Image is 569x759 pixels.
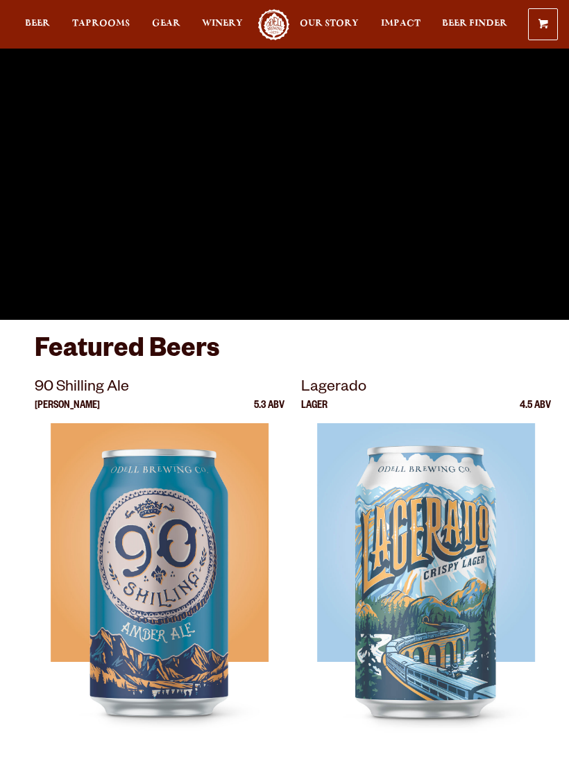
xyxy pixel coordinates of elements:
[202,9,243,40] a: Winery
[35,376,284,401] p: 90 Shilling Ale
[442,9,507,40] a: Beer Finder
[152,9,180,40] a: Gear
[152,18,180,29] span: Gear
[35,401,100,423] p: [PERSON_NAME]
[72,18,130,29] span: Taprooms
[202,18,243,29] span: Winery
[72,9,130,40] a: Taprooms
[381,18,421,29] span: Impact
[300,18,359,29] span: Our Story
[254,401,284,423] p: 5.3 ABV
[25,18,50,29] span: Beer
[301,376,551,401] p: Lagerado
[442,18,507,29] span: Beer Finder
[300,9,359,40] a: Our Story
[35,334,534,376] h3: Featured Beers
[25,9,50,40] a: Beer
[301,401,328,423] p: Lager
[381,9,421,40] a: Impact
[257,9,291,40] a: Odell Home
[520,401,551,423] p: 4.5 ABV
